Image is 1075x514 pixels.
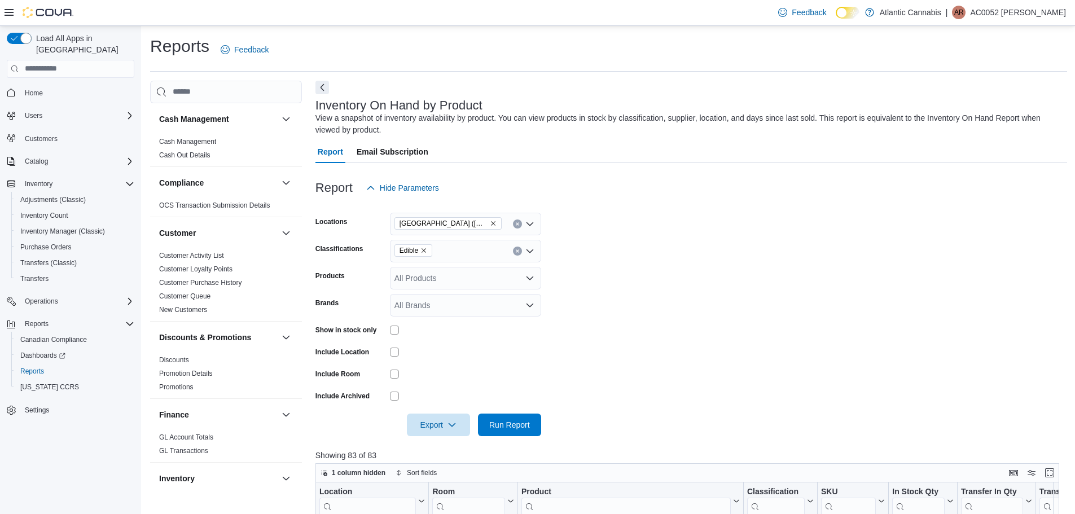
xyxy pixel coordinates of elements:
[16,240,134,254] span: Purchase Orders
[16,349,70,362] a: Dashboards
[159,433,213,442] span: GL Account Totals
[315,450,1067,461] p: Showing 83 of 83
[490,220,497,227] button: Remove Water Street (St. John's) from selection in this group
[25,134,58,143] span: Customers
[16,272,53,285] a: Transfers
[159,113,277,125] button: Cash Management
[150,249,302,321] div: Customer
[316,466,390,480] button: 1 column hidden
[16,380,134,394] span: Washington CCRS
[25,406,49,415] span: Settings
[315,217,348,226] label: Locations
[20,317,53,331] button: Reports
[16,240,76,254] a: Purchase Orders
[20,295,134,308] span: Operations
[16,256,81,270] a: Transfers (Classic)
[159,227,277,239] button: Customer
[521,486,731,497] div: Product
[332,468,385,477] span: 1 column hidden
[159,279,242,287] a: Customer Purchase History
[16,364,134,378] span: Reports
[1025,466,1038,480] button: Display options
[159,473,195,484] h3: Inventory
[20,109,134,122] span: Users
[774,1,831,24] a: Feedback
[489,419,530,430] span: Run Report
[20,131,134,146] span: Customers
[747,486,805,497] div: Classification
[159,151,210,159] a: Cash Out Details
[420,247,427,254] button: Remove Edible from selection in this group
[11,208,139,223] button: Inventory Count
[961,486,1023,497] div: Transfer In Qty
[407,468,437,477] span: Sort fields
[11,239,139,255] button: Purchase Orders
[159,227,196,239] h3: Customer
[2,108,139,124] button: Users
[2,402,139,418] button: Settings
[20,317,134,331] span: Reports
[525,219,534,229] button: Open list of options
[315,348,369,357] label: Include Location
[25,179,52,188] span: Inventory
[279,408,293,421] button: Finance
[159,473,277,484] button: Inventory
[20,132,62,146] a: Customers
[414,414,463,436] span: Export
[159,369,213,378] span: Promotion Details
[25,319,49,328] span: Reports
[20,258,77,267] span: Transfers (Classic)
[16,225,134,238] span: Inventory Manager (Classic)
[20,155,52,168] button: Catalog
[7,80,134,448] nav: Complex example
[20,86,134,100] span: Home
[159,370,213,377] a: Promotion Details
[20,109,47,122] button: Users
[315,81,329,94] button: Next
[400,218,488,229] span: [GEOGRAPHIC_DATA] ([GEOGRAPHIC_DATA][PERSON_NAME])
[159,201,270,209] a: OCS Transaction Submission Details
[159,447,208,455] a: GL Transactions
[159,137,216,146] span: Cash Management
[159,383,194,391] a: Promotions
[1007,466,1020,480] button: Keyboard shortcuts
[836,7,859,19] input: Dark Mode
[16,272,134,285] span: Transfers
[16,256,134,270] span: Transfers (Classic)
[159,332,277,343] button: Discounts & Promotions
[315,370,360,379] label: Include Room
[150,353,302,398] div: Discounts & Promotions
[25,111,42,120] span: Users
[20,403,134,417] span: Settings
[159,292,210,300] a: Customer Queue
[2,85,139,101] button: Home
[20,177,57,191] button: Inventory
[952,6,966,19] div: AC0052 Rice Tanita
[32,33,134,55] span: Load All Apps in [GEOGRAPHIC_DATA]
[159,446,208,455] span: GL Transactions
[1043,466,1056,480] button: Enter fullscreen
[16,225,109,238] a: Inventory Manager (Classic)
[11,363,139,379] button: Reports
[394,244,432,257] span: Edible
[159,332,251,343] h3: Discounts & Promotions
[159,278,242,287] span: Customer Purchase History
[20,295,63,308] button: Operations
[150,35,209,58] h1: Reports
[20,351,65,360] span: Dashboards
[159,201,270,210] span: OCS Transaction Submission Details
[20,211,68,220] span: Inventory Count
[159,177,277,188] button: Compliance
[11,348,139,363] a: Dashboards
[20,155,134,168] span: Catalog
[11,271,139,287] button: Transfers
[11,255,139,271] button: Transfers (Classic)
[2,176,139,192] button: Inventory
[525,247,534,256] button: Open list of options
[315,298,339,307] label: Brands
[150,135,302,166] div: Cash Management
[16,193,134,207] span: Adjustments (Classic)
[279,226,293,240] button: Customer
[159,252,224,260] a: Customer Activity List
